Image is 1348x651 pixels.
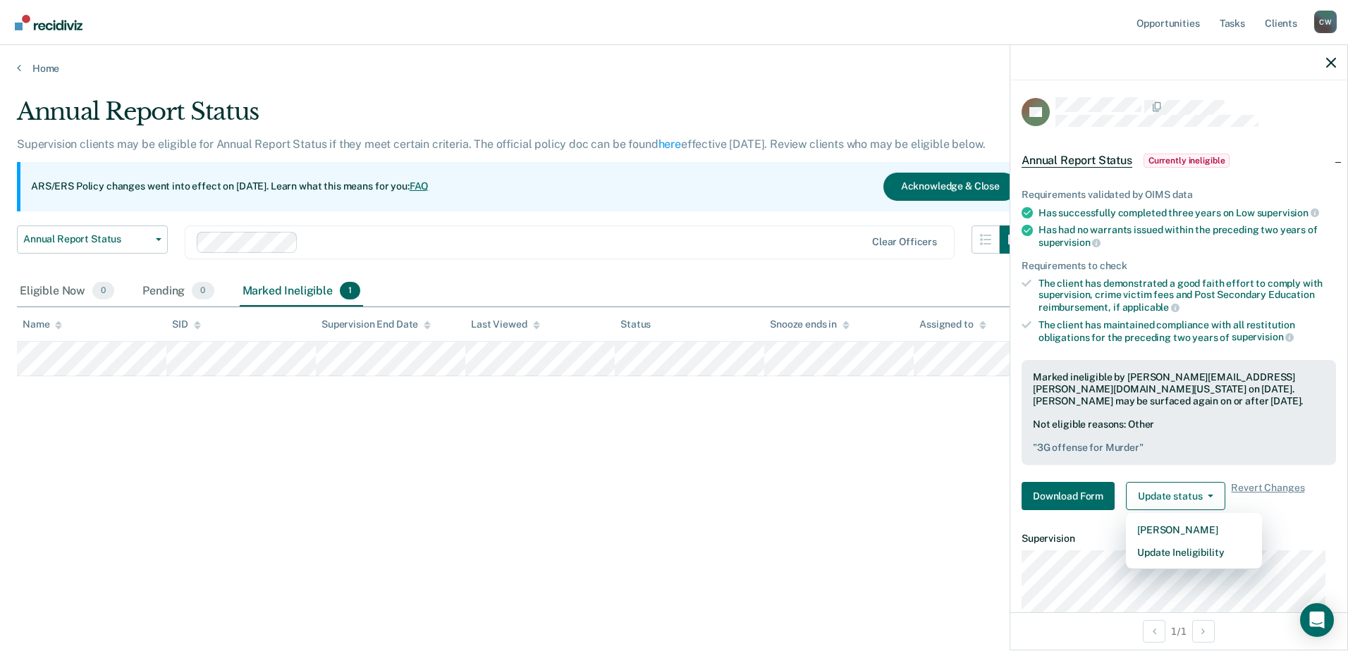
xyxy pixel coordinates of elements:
span: Revert Changes [1231,482,1304,510]
button: Download Form [1022,482,1115,510]
span: supervision [1232,331,1294,342]
a: here [658,137,681,151]
div: Marked Ineligible [240,276,364,307]
div: Status [620,318,651,330]
p: Supervision clients may be eligible for Annual Report Status if they meet certain criteria. The o... [17,137,985,151]
button: [PERSON_NAME] [1126,519,1262,541]
pre: " 3G offense for Murder " [1033,442,1325,454]
div: Not eligible reasons: Other [1033,418,1325,454]
div: Pending [140,276,216,307]
button: Update status [1126,482,1225,510]
div: Eligible Now [17,276,117,307]
div: Marked ineligible by [PERSON_NAME][EMAIL_ADDRESS][PERSON_NAME][DOMAIN_NAME][US_STATE] on [DATE]. ... [1033,371,1325,407]
div: 1 / 1 [1010,612,1347,650]
div: Snooze ends in [770,318,850,330]
span: supervision [1257,207,1319,218]
span: supervision [1038,237,1101,248]
div: Last Viewed [471,318,539,330]
div: C W [1314,11,1337,33]
div: Requirements to check [1022,260,1336,272]
span: 1 [340,282,360,300]
button: Previous Opportunity [1143,620,1165,643]
div: Name [23,318,62,330]
div: The client has demonstrated a good faith effort to comply with supervision, crime victim fees and... [1038,278,1336,314]
div: Requirements validated by OIMS data [1022,189,1336,201]
div: Has successfully completed three years on Low [1038,206,1336,219]
div: Has had no warrants issued within the preceding two years of [1038,224,1336,248]
p: ARS/ERS Policy changes went into effect on [DATE]. Learn what this means for you: [31,180,429,194]
span: Annual Report Status [23,233,150,245]
button: Next Opportunity [1192,620,1215,643]
button: Profile dropdown button [1314,11,1337,33]
div: Open Intercom Messenger [1300,603,1334,637]
button: Acknowledge & Close [883,173,1017,201]
span: 0 [92,282,114,300]
div: Supervision End Date [321,318,431,330]
a: FAQ [410,180,429,192]
div: Annual Report Status [17,97,1028,137]
span: Annual Report Status [1022,154,1132,168]
a: Home [17,62,1331,75]
dt: Supervision [1022,533,1336,545]
button: Update Ineligibility [1126,541,1262,564]
div: Annual Report StatusCurrently ineligible [1010,138,1347,183]
div: Assigned to [919,318,986,330]
div: The client has maintained compliance with all restitution obligations for the preceding two years of [1038,319,1336,343]
img: Recidiviz [15,15,82,30]
span: 0 [192,282,214,300]
div: Clear officers [872,236,937,248]
a: Navigate to form link [1022,482,1120,510]
span: Currently ineligible [1144,154,1230,168]
span: applicable [1122,302,1179,313]
div: SID [172,318,201,330]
